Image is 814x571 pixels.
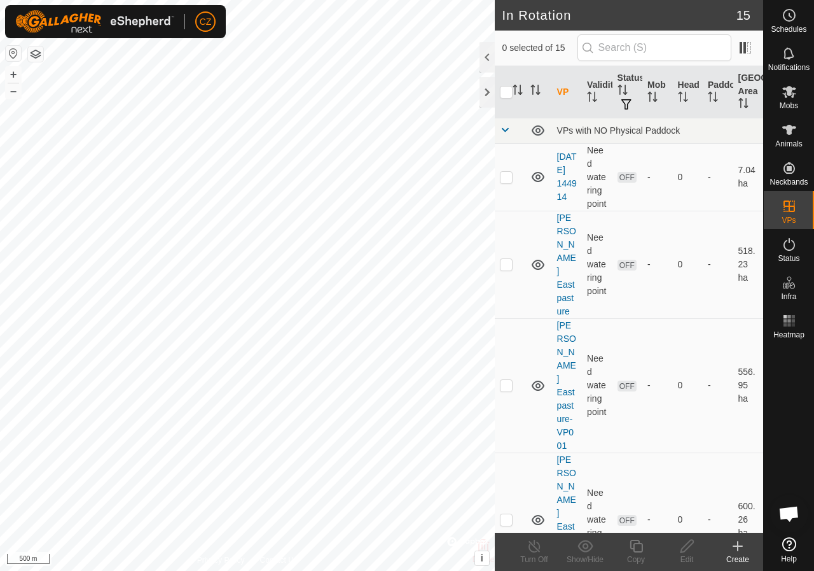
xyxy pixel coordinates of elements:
p-sorticon: Activate to sort [738,100,748,110]
span: Mobs [780,102,798,109]
td: 556.95 ha [733,318,763,453]
div: - [647,171,667,184]
span: Heatmap [773,331,804,339]
p-sorticon: Activate to sort [617,87,628,97]
div: Show/Hide [560,554,610,565]
span: Status [778,255,799,262]
span: 15 [736,6,750,25]
div: - [647,258,667,271]
span: VPs [782,216,796,224]
p-sorticon: Activate to sort [647,94,658,104]
td: 0 [673,143,703,211]
a: Contact Us [259,554,297,566]
span: Neckbands [769,178,808,186]
div: Create [712,554,763,565]
img: Gallagher Logo [15,10,174,33]
div: Turn Off [509,554,560,565]
a: Privacy Policy [197,554,245,566]
span: OFF [617,260,637,271]
h2: In Rotation [502,8,736,23]
button: Reset Map [6,46,21,61]
div: Open chat [770,495,808,533]
button: Map Layers [28,46,43,62]
div: - [647,379,667,392]
p-sorticon: Activate to sort [678,94,688,104]
p-sorticon: Activate to sort [587,94,597,104]
td: 0 [673,318,703,453]
div: - [647,513,667,526]
span: Schedules [771,25,806,33]
span: 0 selected of 15 [502,41,577,55]
th: Paddock [703,66,733,118]
span: Animals [775,140,803,148]
div: Copy [610,554,661,565]
a: [PERSON_NAME] East pasture [557,213,576,316]
td: Need watering point [582,143,612,211]
div: VPs with NO Physical Paddock [557,125,758,136]
td: 518.23 ha [733,211,763,318]
td: 7.04 ha [733,143,763,211]
th: Head [673,66,703,118]
td: - [703,318,733,453]
th: Status [612,66,642,118]
a: [DATE] 144914 [557,152,577,202]
button: + [6,67,21,82]
span: Notifications [768,64,810,71]
a: [PERSON_NAME] East pasture-VP001 [557,320,576,451]
th: Validity [582,66,612,118]
span: OFF [617,172,637,183]
p-sorticon: Activate to sort [530,87,541,97]
button: i [475,551,489,565]
p-sorticon: Activate to sort [708,94,718,104]
span: Help [781,555,797,563]
span: OFF [617,515,637,526]
th: [GEOGRAPHIC_DATA] Area [733,66,763,118]
p-sorticon: Activate to sort [513,87,523,97]
div: Edit [661,554,712,565]
span: CZ [200,15,212,29]
td: - [703,143,733,211]
span: Infra [781,293,796,300]
th: Mob [642,66,672,118]
td: Need watering point [582,318,612,453]
td: Need watering point [582,211,612,318]
span: OFF [617,381,637,391]
td: 0 [673,211,703,318]
td: - [703,211,733,318]
button: – [6,83,21,99]
input: Search (S) [577,34,731,61]
span: i [480,553,483,563]
th: VP [552,66,582,118]
a: Help [764,532,814,568]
